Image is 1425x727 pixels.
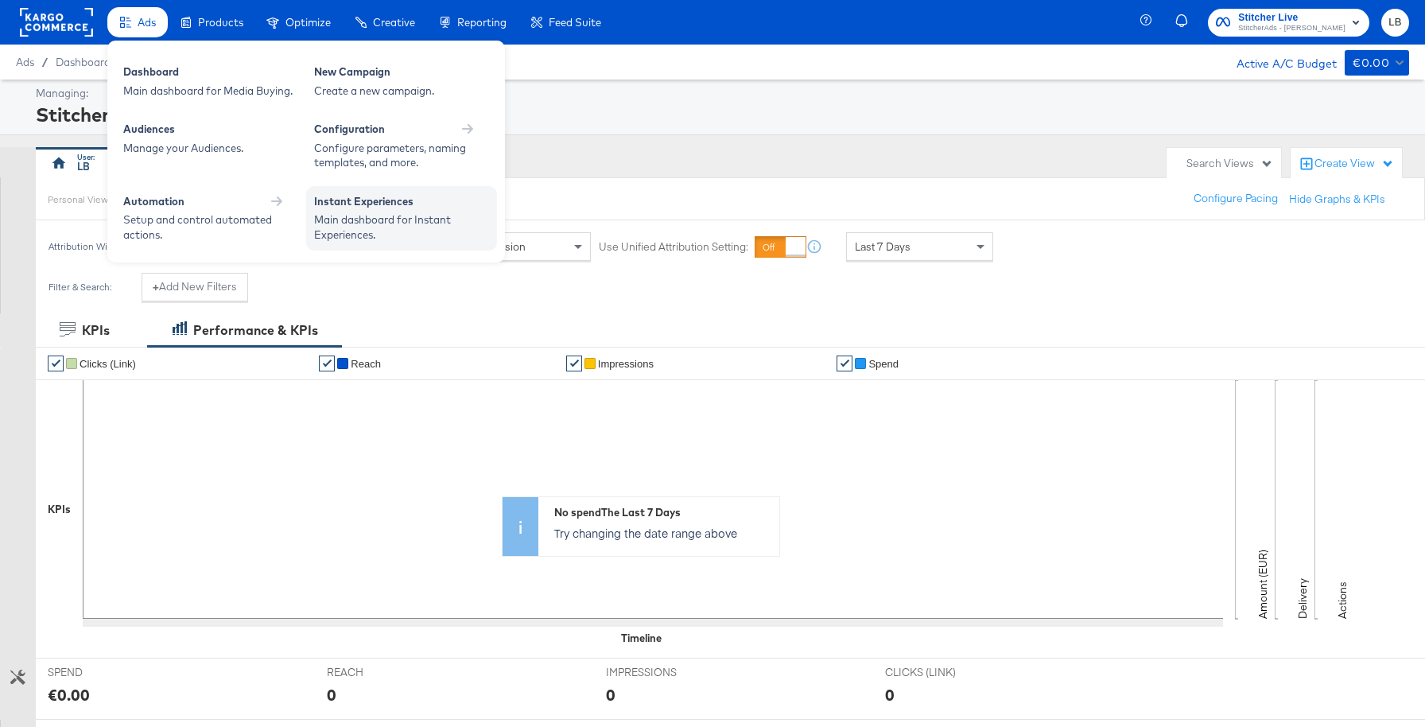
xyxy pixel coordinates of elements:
[138,16,156,29] span: Ads
[1182,185,1289,213] button: Configure Pacing
[48,665,167,680] span: SPEND
[1238,10,1345,26] span: Stitcher Live
[868,358,899,370] span: Spend
[1353,53,1389,73] div: €0.00
[566,356,582,371] a: ✔
[1186,156,1273,171] div: Search Views
[1381,9,1409,37] button: LB
[16,56,34,68] span: Ads
[48,683,90,706] div: €0.00
[554,525,771,541] p: Try changing the date range above
[549,16,601,29] span: Feed Suite
[193,321,318,340] div: Performance & KPIs
[1388,14,1403,32] span: LB
[1238,22,1345,35] span: StitcherAds - [PERSON_NAME]
[1220,50,1337,74] div: Active A/C Budget
[351,358,381,370] span: Reach
[606,683,615,706] div: 0
[1289,192,1385,207] button: Hide Graphs & KPIs
[198,16,243,29] span: Products
[285,16,331,29] span: Optimize
[48,241,134,252] div: Attribution Window:
[153,279,159,294] strong: +
[885,665,1004,680] span: CLICKS (LINK)
[1314,156,1394,172] div: Create View
[327,665,446,680] span: REACH
[1208,9,1369,37] button: Stitcher LiveStitcherAds - [PERSON_NAME]
[56,56,111,68] a: Dashboard
[80,358,136,370] span: Clicks (Link)
[48,356,64,371] a: ✔
[36,101,1405,128] div: Stitcher Live
[457,16,507,29] span: Reporting
[606,665,725,680] span: IMPRESSIONS
[48,282,112,293] div: Filter & Search:
[855,239,911,254] span: Last 7 Days
[327,683,336,706] div: 0
[885,683,895,706] div: 0
[48,193,144,206] div: Personal View Actions:
[34,56,56,68] span: /
[142,273,248,301] button: +Add New Filters
[1345,50,1409,76] button: €0.00
[77,159,90,174] div: LB
[837,356,852,371] a: ✔
[36,86,1405,101] div: Managing:
[598,358,654,370] span: Impressions
[554,505,771,520] div: No spend The Last 7 Days
[82,321,110,340] div: KPIs
[599,239,748,255] label: Use Unified Attribution Setting:
[319,356,335,371] a: ✔
[373,16,415,29] span: Creative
